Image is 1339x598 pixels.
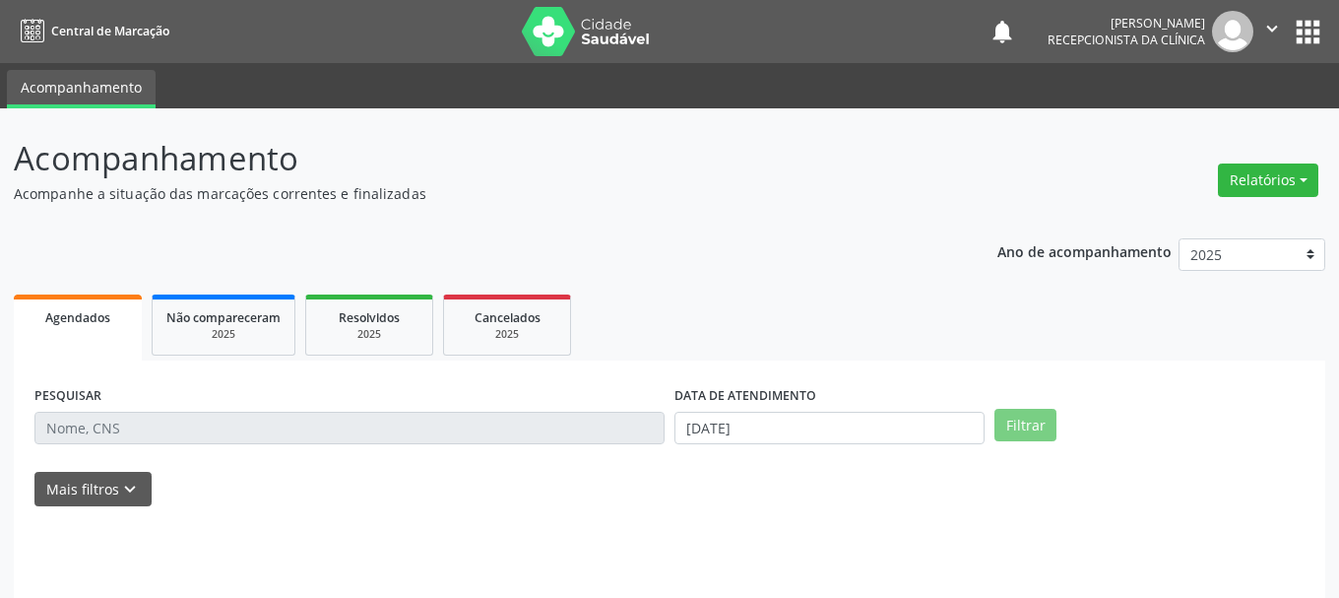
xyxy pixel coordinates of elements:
i: keyboard_arrow_down [119,479,141,500]
div: [PERSON_NAME] [1048,15,1205,32]
button: Relatórios [1218,164,1318,197]
p: Acompanhamento [14,134,931,183]
div: 2025 [458,327,556,342]
button: Filtrar [994,409,1056,442]
button: Mais filtroskeyboard_arrow_down [34,472,152,506]
button:  [1253,11,1291,52]
a: Acompanhamento [7,70,156,108]
div: 2025 [166,327,281,342]
input: Selecione um intervalo [674,412,985,445]
img: img [1212,11,1253,52]
span: Central de Marcação [51,23,169,39]
span: Agendados [45,309,110,326]
button: notifications [988,18,1016,45]
p: Acompanhe a situação das marcações correntes e finalizadas [14,183,931,204]
span: Cancelados [475,309,541,326]
button: apps [1291,15,1325,49]
span: Recepcionista da clínica [1048,32,1205,48]
label: PESQUISAR [34,381,101,412]
label: DATA DE ATENDIMENTO [674,381,816,412]
input: Nome, CNS [34,412,665,445]
p: Ano de acompanhamento [997,238,1172,263]
span: Não compareceram [166,309,281,326]
div: 2025 [320,327,418,342]
i:  [1261,18,1283,39]
span: Resolvidos [339,309,400,326]
a: Central de Marcação [14,15,169,47]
